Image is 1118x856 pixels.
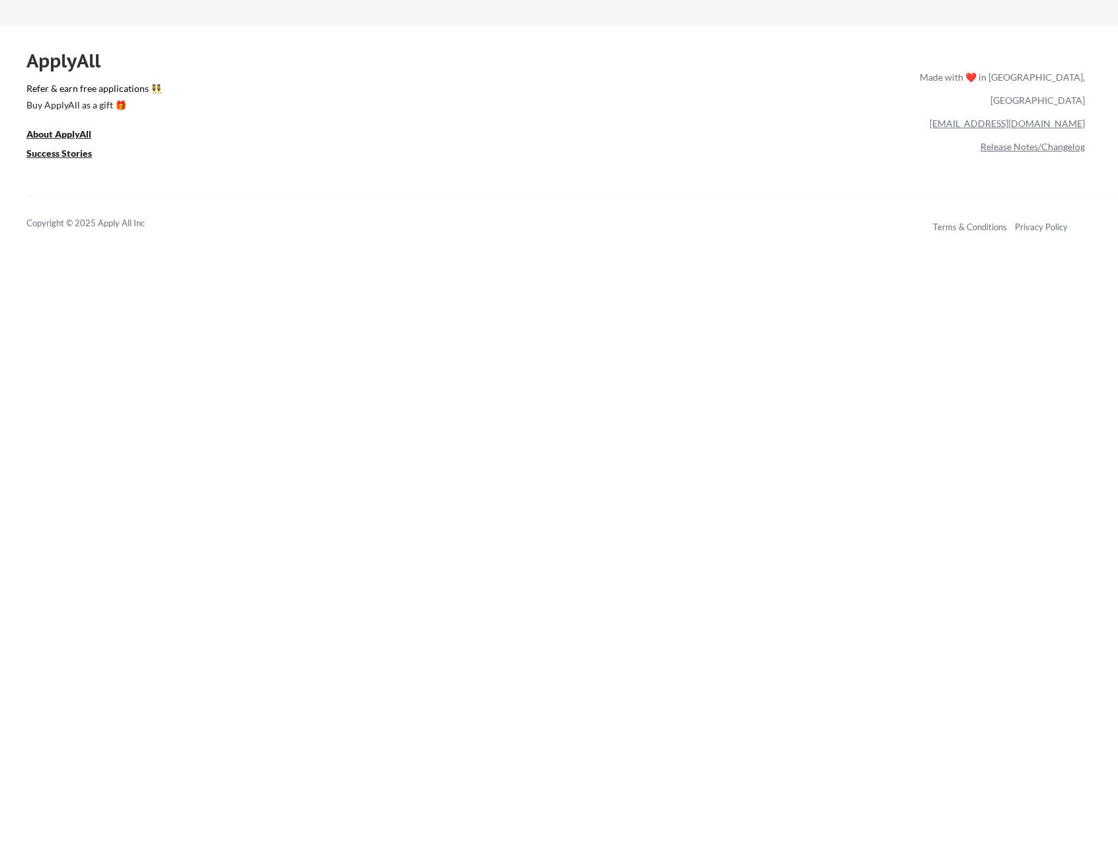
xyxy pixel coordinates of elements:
div: Copyright © 2025 Apply All Inc [26,217,179,230]
a: Buy ApplyAll as a gift 🎁 [26,98,159,114]
a: Terms & Conditions [933,222,1007,232]
u: Success Stories [26,148,92,159]
u: About ApplyAll [26,128,91,140]
div: Buy ApplyAll as a gift 🎁 [26,101,159,110]
a: [EMAIL_ADDRESS][DOMAIN_NAME] [930,118,1085,129]
div: Made with ❤️ in [GEOGRAPHIC_DATA], [GEOGRAPHIC_DATA] [914,65,1085,112]
a: About ApplyAll [26,127,110,144]
a: Release Notes/Changelog [980,141,1085,152]
div: ApplyAll [26,50,116,72]
a: Refer & earn free applications 👯‍♀️ [26,84,643,98]
a: Privacy Policy [1015,222,1068,232]
a: Success Stories [26,146,110,163]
